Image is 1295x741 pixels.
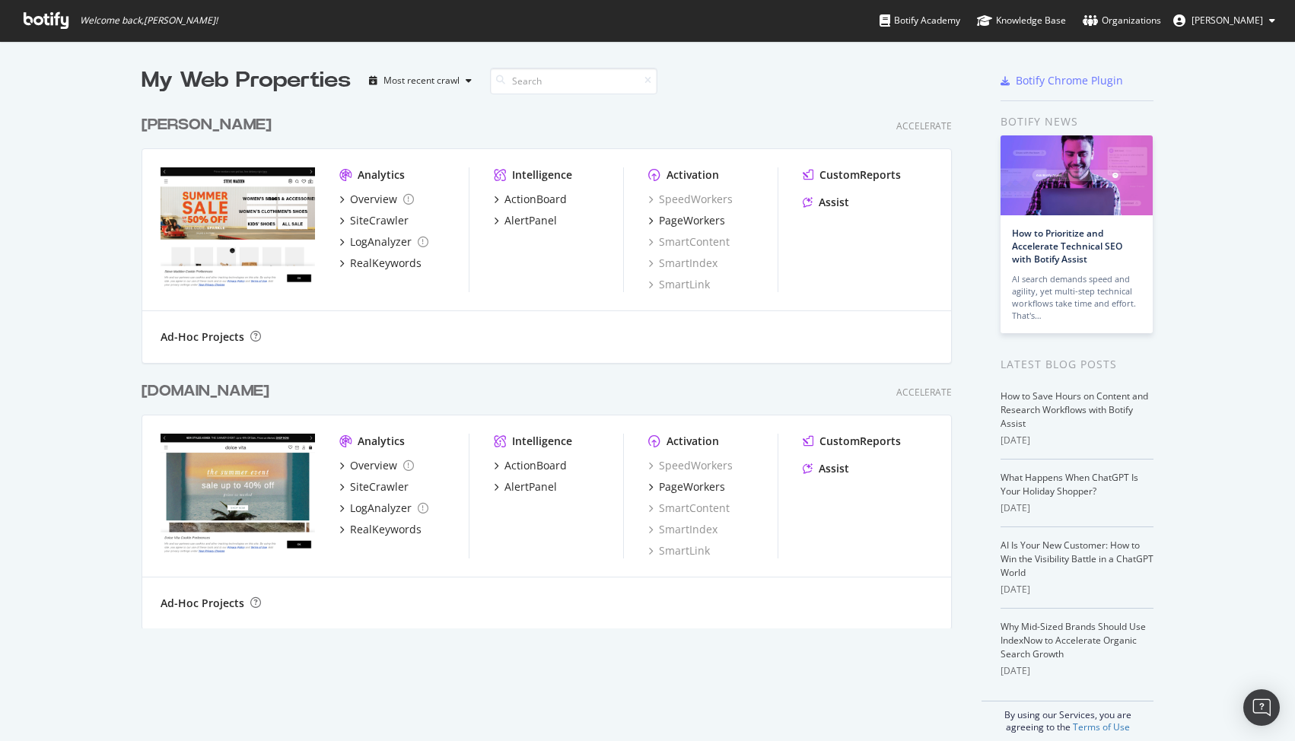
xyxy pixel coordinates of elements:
div: Latest Blog Posts [1001,356,1153,373]
a: SiteCrawler [339,213,409,228]
div: Botify Academy [880,13,960,28]
a: AI Is Your New Customer: How to Win the Visibility Battle in a ChatGPT World [1001,539,1153,579]
a: SmartContent [648,501,730,516]
div: Botify news [1001,113,1153,130]
a: AlertPanel [494,213,557,228]
a: SpeedWorkers [648,458,733,473]
div: CustomReports [819,434,901,449]
a: SpeedWorkers [648,192,733,207]
div: RealKeywords [350,256,422,271]
div: Botify Chrome Plugin [1016,73,1123,88]
div: Ad-Hoc Projects [161,329,244,345]
a: Why Mid-Sized Brands Should Use IndexNow to Accelerate Organic Search Growth [1001,620,1146,660]
div: LogAnalyzer [350,501,412,516]
a: PageWorkers [648,213,725,228]
a: SmartIndex [648,522,717,537]
img: How to Prioritize and Accelerate Technical SEO with Botify Assist [1001,135,1153,215]
a: Assist [803,195,849,210]
div: Intelligence [512,167,572,183]
div: PageWorkers [659,479,725,495]
input: Search [490,68,657,94]
div: LogAnalyzer [350,234,412,250]
div: Overview [350,192,397,207]
div: Organizations [1083,13,1161,28]
div: Ad-Hoc Projects [161,596,244,611]
a: Terms of Use [1073,720,1130,733]
div: Assist [819,195,849,210]
a: RealKeywords [339,522,422,537]
a: SmartContent [648,234,730,250]
div: By using our Services, you are agreeing to the [982,701,1153,733]
div: grid [142,96,964,628]
div: [DATE] [1001,434,1153,447]
div: RealKeywords [350,522,422,537]
div: AlertPanel [504,479,557,495]
div: [DATE] [1001,583,1153,596]
div: Activation [667,434,719,449]
a: How to Prioritize and Accelerate Technical SEO with Botify Assist [1012,227,1122,266]
button: Most recent crawl [363,68,478,93]
a: SmartIndex [648,256,717,271]
div: Analytics [358,167,405,183]
div: AI search demands speed and agility, yet multi-step technical workflows take time and effort. Tha... [1012,273,1141,322]
a: LogAnalyzer [339,234,428,250]
div: My Web Properties [142,65,351,96]
div: Assist [819,461,849,476]
div: Intelligence [512,434,572,449]
div: Open Intercom Messenger [1243,689,1280,726]
a: RealKeywords [339,256,422,271]
div: [DATE] [1001,501,1153,515]
div: ActionBoard [504,192,567,207]
div: ActionBoard [504,458,567,473]
a: How to Save Hours on Content and Research Workflows with Botify Assist [1001,390,1148,430]
div: CustomReports [819,167,901,183]
a: AlertPanel [494,479,557,495]
div: Accelerate [896,119,952,132]
a: [DOMAIN_NAME] [142,380,275,402]
div: SiteCrawler [350,479,409,495]
a: SiteCrawler [339,479,409,495]
div: Activation [667,167,719,183]
span: Welcome back, [PERSON_NAME] ! [80,14,218,27]
img: www.dolcevita.com [161,434,315,557]
a: CustomReports [803,167,901,183]
button: [PERSON_NAME] [1161,8,1287,33]
div: Accelerate [896,386,952,399]
a: What Happens When ChatGPT Is Your Holiday Shopper? [1001,471,1138,498]
a: SmartLink [648,277,710,292]
div: [PERSON_NAME] [142,114,272,136]
div: Knowledge Base [977,13,1066,28]
div: AlertPanel [504,213,557,228]
a: CustomReports [803,434,901,449]
a: Overview [339,192,414,207]
a: ActionBoard [494,458,567,473]
div: Most recent crawl [383,76,460,85]
a: [PERSON_NAME] [142,114,278,136]
div: SiteCrawler [350,213,409,228]
div: Overview [350,458,397,473]
a: SmartLink [648,543,710,558]
a: PageWorkers [648,479,725,495]
div: PageWorkers [659,213,725,228]
a: LogAnalyzer [339,501,428,516]
a: Overview [339,458,414,473]
img: www.stevemadden.com [161,167,315,291]
a: Botify Chrome Plugin [1001,73,1123,88]
div: Analytics [358,434,405,449]
div: [DOMAIN_NAME] [142,380,269,402]
a: ActionBoard [494,192,567,207]
div: [DATE] [1001,664,1153,678]
span: Karla Moreno [1192,14,1263,27]
a: Assist [803,461,849,476]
